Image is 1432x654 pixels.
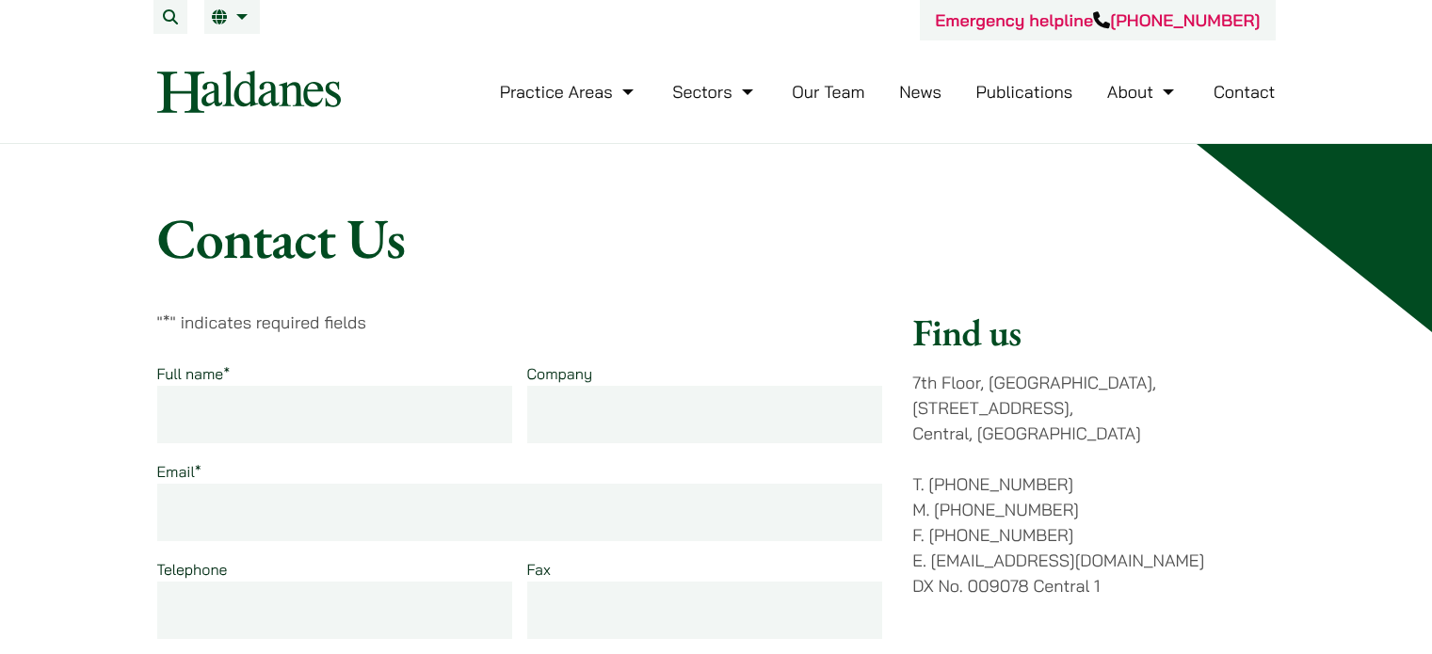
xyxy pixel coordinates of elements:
[500,81,638,103] a: Practice Areas
[792,81,864,103] a: Our Team
[157,462,201,481] label: Email
[157,560,228,579] label: Telephone
[912,310,1275,355] h2: Find us
[935,9,1260,31] a: Emergency helpline[PHONE_NUMBER]
[976,81,1073,103] a: Publications
[1107,81,1179,103] a: About
[912,370,1275,446] p: 7th Floor, [GEOGRAPHIC_DATA], [STREET_ADDRESS], Central, [GEOGRAPHIC_DATA]
[527,364,593,383] label: Company
[672,81,757,103] a: Sectors
[527,560,551,579] label: Fax
[899,81,941,103] a: News
[1214,81,1276,103] a: Contact
[912,471,1275,598] p: T. [PHONE_NUMBER] M. [PHONE_NUMBER] F. [PHONE_NUMBER] E. [EMAIL_ADDRESS][DOMAIN_NAME] DX No. 0090...
[157,310,883,335] p: " " indicates required fields
[157,204,1276,272] h1: Contact Us
[157,364,231,383] label: Full name
[157,71,341,113] img: Logo of Haldanes
[212,9,252,24] a: EN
